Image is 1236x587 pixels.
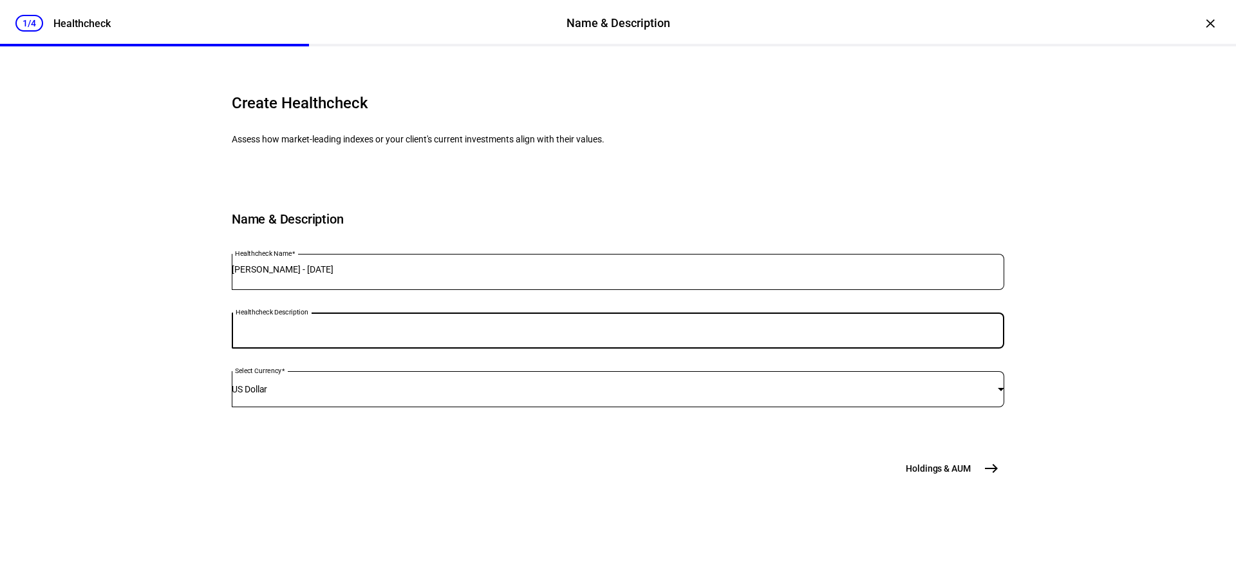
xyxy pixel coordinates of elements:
div: × [1200,13,1221,34]
mat-label: Select Currency [235,367,281,375]
button: Holdings & AUM [898,456,1004,481]
mat-label: Healthcheck Name [235,250,292,258]
p: Assess how market-leading indexes or your client's current investments align with their values. [232,134,618,144]
mat-label: Healthcheck Description [236,309,308,316]
div: 1/4 [15,15,43,32]
h4: Create Healthcheck [232,93,618,113]
div: Name & Description [566,15,670,32]
span: US Dollar [232,384,267,394]
mat-icon: east [984,461,999,476]
span: Holdings & AUM [906,462,971,475]
h6: Name & Description [232,210,1004,228]
div: Healthcheck [53,17,111,30]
